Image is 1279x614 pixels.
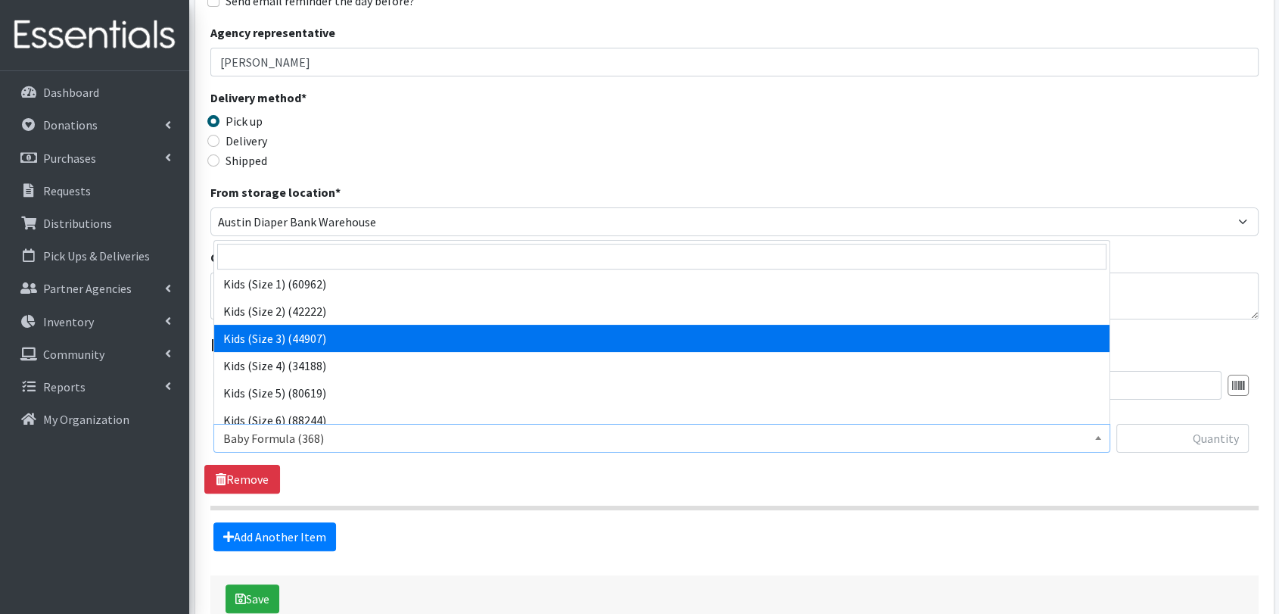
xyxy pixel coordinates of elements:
[6,10,183,61] img: HumanEssentials
[214,407,1109,434] li: Kids (Size 6) (88244)
[43,248,150,263] p: Pick Ups & Deliveries
[43,314,94,329] p: Inventory
[43,151,96,166] p: Purchases
[210,23,335,42] label: Agency representative
[204,465,280,494] a: Remove
[6,372,183,402] a: Reports
[6,241,183,271] a: Pick Ups & Deliveries
[210,183,341,201] label: From storage location
[6,339,183,369] a: Community
[223,428,1100,449] span: Baby Formula (368)
[214,352,1109,379] li: Kids (Size 4) (34188)
[213,522,336,551] a: Add Another Item
[210,332,1259,359] legend: Items in this distribution
[6,208,183,238] a: Distributions
[210,248,266,266] label: Comment
[214,379,1109,407] li: Kids (Size 5) (80619)
[43,85,99,100] p: Dashboard
[6,143,183,173] a: Purchases
[214,298,1109,325] li: Kids (Size 2) (42222)
[335,185,341,200] abbr: required
[226,584,279,613] button: Save
[6,404,183,435] a: My Organization
[1116,424,1249,453] input: Quantity
[226,132,267,150] label: Delivery
[226,112,263,130] label: Pick up
[43,216,112,231] p: Distributions
[6,273,183,304] a: Partner Agencies
[226,151,267,170] label: Shipped
[210,89,472,112] legend: Delivery method
[6,110,183,140] a: Donations
[6,77,183,108] a: Dashboard
[214,325,1109,352] li: Kids (Size 3) (44907)
[43,412,129,427] p: My Organization
[43,183,91,198] p: Requests
[43,379,86,394] p: Reports
[213,424,1110,453] span: Baby Formula (368)
[43,347,104,362] p: Community
[301,90,307,105] abbr: required
[43,117,98,132] p: Donations
[214,270,1109,298] li: Kids (Size 1) (60962)
[6,176,183,206] a: Requests
[6,307,183,337] a: Inventory
[43,281,132,296] p: Partner Agencies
